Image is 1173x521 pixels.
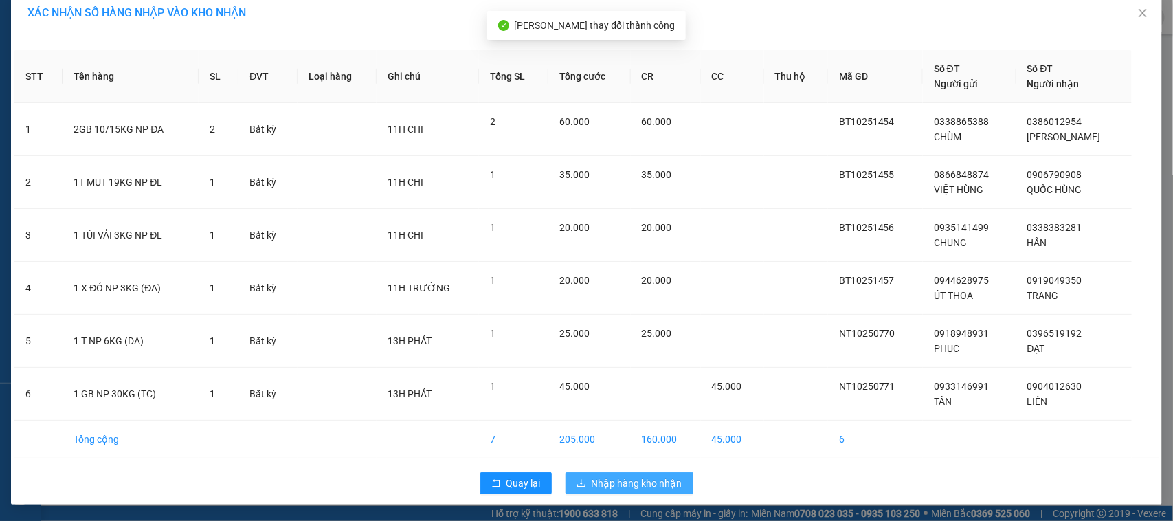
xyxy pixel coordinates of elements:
td: 1 T NP 6KG (DA) [63,315,199,368]
th: Tổng SL [479,50,548,103]
td: Bất kỳ [238,315,298,368]
span: 1 [490,328,495,339]
span: 35.000 [559,169,590,180]
span: QUỐC HÙNG [1027,184,1082,195]
span: 1 [490,381,495,392]
span: 13H PHÁT [388,335,432,346]
span: 0944628975 [934,275,989,286]
span: LIÊN [1027,396,1048,407]
td: 45.000 [701,421,764,458]
span: 1 [490,275,495,286]
span: 11H CHI [388,177,423,188]
span: BT10251457 [839,275,895,286]
span: 0338383281 [1027,222,1082,233]
span: Quay lại [506,476,541,491]
span: NT10250771 [839,381,895,392]
td: 2 [14,156,63,209]
span: 20.000 [559,275,590,286]
th: SL [199,50,238,103]
span: 0396519192 [1027,328,1082,339]
span: 0933146991 [934,381,989,392]
span: 1 [210,388,215,399]
span: 0866848874 [934,169,989,180]
td: 160.000 [631,421,701,458]
span: 60.000 [559,116,590,127]
td: 7 [479,421,548,458]
td: 1 TÚI VẢI 3KG NP ĐL [63,209,199,262]
td: 4 [14,262,63,315]
span: 1 [490,222,495,233]
span: 0919049350 [1027,275,1082,286]
span: 25.000 [559,328,590,339]
span: 20.000 [559,222,590,233]
span: XÁC NHẬN SỐ HÀNG NHẬP VÀO KHO NHẬN [27,6,246,19]
span: 20.000 [642,222,672,233]
span: CHÙM [934,131,961,142]
td: Bất kỳ [238,262,298,315]
span: 0338865388 [934,116,989,127]
td: 6 [14,368,63,421]
td: Bất kỳ [238,156,298,209]
span: TRANG [1027,290,1059,301]
span: 0906790908 [1027,169,1082,180]
span: Người gửi [934,78,978,89]
th: Thu hộ [764,50,828,103]
span: PHỤC [934,343,959,354]
th: CR [631,50,701,103]
span: 1 [490,169,495,180]
button: rollbackQuay lại [480,472,552,494]
span: 0918948931 [934,328,989,339]
span: Số ĐT [934,63,960,74]
span: close [1137,8,1148,19]
span: 11H CHI [388,230,423,241]
span: 45.000 [559,381,590,392]
span: 60.000 [642,116,672,127]
th: Ghi chú [377,50,479,103]
span: 11H TRƯỜNG [388,282,450,293]
span: 13H PHÁT [388,388,432,399]
span: 35.000 [642,169,672,180]
th: STT [14,50,63,103]
span: NT10250770 [839,328,895,339]
span: Nhập hàng kho nhận [592,476,682,491]
td: Bất kỳ [238,103,298,156]
span: 1 [210,335,215,346]
span: CHUNG [934,237,967,248]
button: downloadNhập hàng kho nhận [566,472,693,494]
span: [PERSON_NAME] [1027,131,1101,142]
span: 1 [210,177,215,188]
td: 205.000 [548,421,631,458]
span: 1 [210,230,215,241]
td: Bất kỳ [238,209,298,262]
span: 0935141499 [934,222,989,233]
span: check-circle [498,20,509,31]
span: 2 [490,116,495,127]
span: TÂN [934,396,952,407]
th: Tên hàng [63,50,199,103]
th: Mã GD [828,50,923,103]
span: 2 [210,124,215,135]
span: ĐẠT [1027,343,1045,354]
span: HÂN [1027,237,1047,248]
span: ÚT THOA [934,290,973,301]
th: Tổng cước [548,50,631,103]
td: 1 [14,103,63,156]
td: 1 X ĐỎ NP 3KG (ĐA) [63,262,199,315]
span: BT10251456 [839,222,895,233]
td: Tổng cộng [63,421,199,458]
span: 11H CHI [388,124,423,135]
td: 3 [14,209,63,262]
th: ĐVT [238,50,298,103]
td: 1 GB NP 30KG (TC) [63,368,199,421]
th: CC [701,50,764,103]
span: Người nhận [1027,78,1080,89]
span: 1 [210,282,215,293]
span: 0904012630 [1027,381,1082,392]
span: Số ĐT [1027,63,1053,74]
td: 2GB 10/15KG NP ĐA [63,103,199,156]
span: BT10251454 [839,116,895,127]
span: 0386012954 [1027,116,1082,127]
span: download [577,478,586,489]
span: 45.000 [712,381,742,392]
td: 5 [14,315,63,368]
